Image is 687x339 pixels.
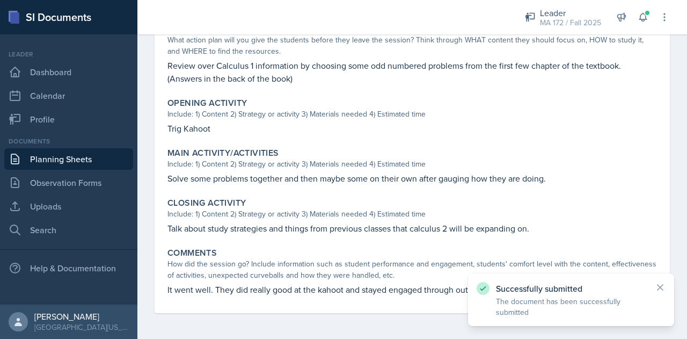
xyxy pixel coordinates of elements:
[167,172,657,185] p: Solve some problems together and then maybe some on their own after gauging how they are doing.
[167,248,217,258] label: Comments
[167,158,657,170] div: Include: 1) Content 2) Strategy or activity 3) Materials needed 4) Estimated time
[167,34,657,57] div: What action plan will you give the students before they leave the session? Think through WHAT con...
[496,296,646,318] p: The document has been successfully submitted
[34,322,129,333] div: [GEOGRAPHIC_DATA][US_STATE] in [GEOGRAPHIC_DATA]
[4,257,133,279] div: Help & Documentation
[167,258,657,281] div: How did the session go? Include information such as student performance and engagement, students'...
[167,59,657,85] p: Review over Calculus 1 information by choosing some odd numbered problems from the first few chap...
[4,172,133,193] a: Observation Forms
[4,136,133,146] div: Documents
[540,17,601,28] div: MA 172 / Fall 2025
[167,283,657,296] p: It went well. They did really good at the kahoot and stayed engaged through out the session.
[4,109,133,130] a: Profile
[167,109,657,120] div: Include: 1) Content 2) Strategy or activity 3) Materials needed 4) Estimated time
[34,311,129,322] div: [PERSON_NAME]
[540,6,601,19] div: Leader
[4,148,133,170] a: Planning Sheets
[167,98,247,109] label: Opening Activity
[167,208,657,220] div: Include: 1) Content 2) Strategy or activity 3) Materials needed 4) Estimated time
[4,61,133,83] a: Dashboard
[167,148,279,158] label: Main Activity/Activities
[4,196,133,217] a: Uploads
[167,222,657,235] p: Talk about study strategies and things from previous classes that calculus 2 will be expanding on.
[4,49,133,59] div: Leader
[167,198,246,208] label: Closing Activity
[167,122,657,135] p: Trig Kahoot
[4,85,133,106] a: Calendar
[4,219,133,241] a: Search
[496,283,646,294] p: Successfully submitted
